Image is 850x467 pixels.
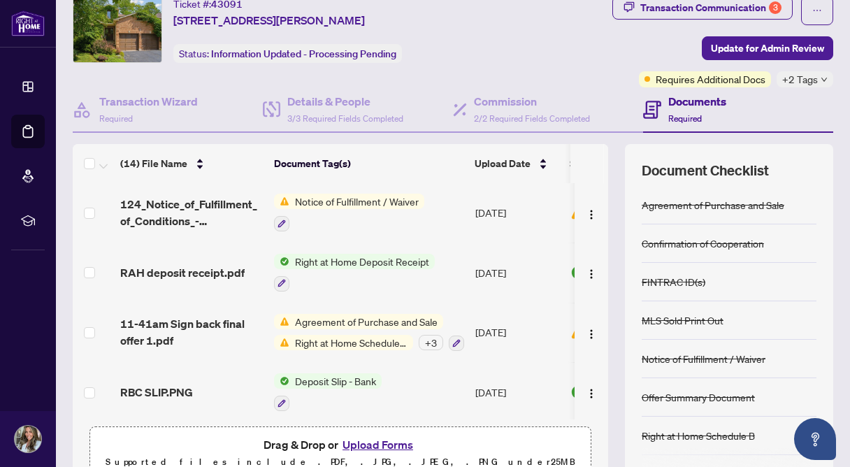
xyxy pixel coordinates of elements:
[474,93,590,110] h4: Commission
[642,428,755,443] div: Right at Home Schedule B
[470,362,565,422] td: [DATE]
[570,205,586,220] img: Document Status
[580,201,603,224] button: Logo
[570,385,586,400] img: Document Status
[338,436,417,454] button: Upload Forms
[419,335,443,350] div: + 3
[586,388,597,399] img: Logo
[570,265,586,280] img: Document Status
[120,315,263,349] span: 11-41am Sign back final offer 1.pdf
[274,254,289,269] img: Status Icon
[211,48,396,60] span: Information Updated - Processing Pending
[274,314,464,352] button: Status IconAgreement of Purchase and SaleStatus IconRight at Home Schedule B+3
[642,274,705,289] div: FINTRAC ID(s)
[656,71,765,87] span: Requires Additional Docs
[287,93,403,110] h4: Details & People
[173,44,402,63] div: Status:
[580,321,603,343] button: Logo
[586,268,597,280] img: Logo
[564,144,683,183] th: Status
[173,12,365,29] span: [STREET_ADDRESS][PERSON_NAME]
[120,384,193,401] span: RBC SLIP.PNG
[274,335,289,350] img: Status Icon
[821,76,828,83] span: down
[11,10,45,36] img: logo
[469,144,564,183] th: Upload Date
[586,209,597,220] img: Logo
[287,113,403,124] span: 3/3 Required Fields Completed
[642,197,784,213] div: Agreement of Purchase and Sale
[289,194,424,209] span: Notice of Fulfillment / Waiver
[99,93,198,110] h4: Transaction Wizard
[474,113,590,124] span: 2/2 Required Fields Completed
[668,113,702,124] span: Required
[99,113,133,124] span: Required
[769,1,781,14] div: 3
[120,264,245,281] span: RAH deposit receipt.pdf
[274,254,435,292] button: Status IconRight at Home Deposit Receipt
[470,182,565,243] td: [DATE]
[120,196,263,229] span: 124_Notice_of_Fulfillment_of_Conditions_-_Agreement_of_Purchase_and_Sale_-_A_-_PropTx-[PERSON_NAM...
[586,329,597,340] img: Logo
[794,418,836,460] button: Open asap
[470,243,565,303] td: [DATE]
[668,93,726,110] h4: Documents
[642,351,765,366] div: Notice of Fulfillment / Waiver
[642,389,755,405] div: Offer Summary Document
[475,156,531,171] span: Upload Date
[289,335,413,350] span: Right at Home Schedule B
[570,324,586,340] img: Document Status
[274,194,424,231] button: Status IconNotice of Fulfillment / Waiver
[642,312,723,328] div: MLS Sold Print Out
[274,373,382,411] button: Status IconDeposit Slip - Bank
[289,314,443,329] span: Agreement of Purchase and Sale
[782,71,818,87] span: +2 Tags
[120,156,187,171] span: (14) File Name
[274,373,289,389] img: Status Icon
[289,254,435,269] span: Right at Home Deposit Receipt
[264,436,417,454] span: Drag & Drop or
[289,373,382,389] span: Deposit Slip - Bank
[580,381,603,403] button: Logo
[115,144,268,183] th: (14) File Name
[470,303,565,363] td: [DATE]
[702,36,833,60] button: Update for Admin Review
[274,194,289,209] img: Status Icon
[812,6,822,15] span: ellipsis
[642,236,764,251] div: Confirmation of Cooperation
[642,161,769,180] span: Document Checklist
[268,144,469,183] th: Document Tag(s)
[711,37,824,59] span: Update for Admin Review
[580,261,603,284] button: Logo
[274,314,289,329] img: Status Icon
[15,426,41,452] img: Profile Icon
